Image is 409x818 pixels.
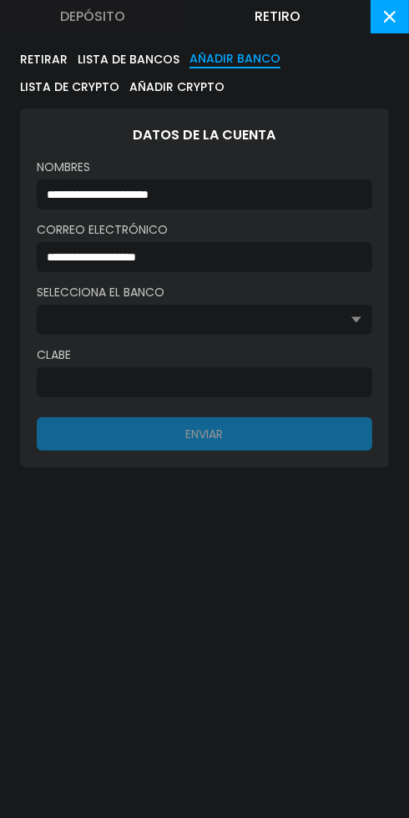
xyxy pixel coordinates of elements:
label: Selecciona el banco [37,284,372,301]
button: AÑADIR CRYPTO [129,78,225,95]
button: AÑADIR BANCO [189,50,280,68]
label: Correo electrónico [37,221,372,239]
button: LISTA DE CRYPTO [20,78,119,95]
button: ENVIAR [37,417,372,451]
div: DATOS DE LA CUENTA [37,125,372,145]
button: LISTA DE BANCOS [78,50,179,68]
label: Nombres [37,159,372,176]
button: RETIRAR [20,50,68,68]
label: Clabe [37,346,372,364]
